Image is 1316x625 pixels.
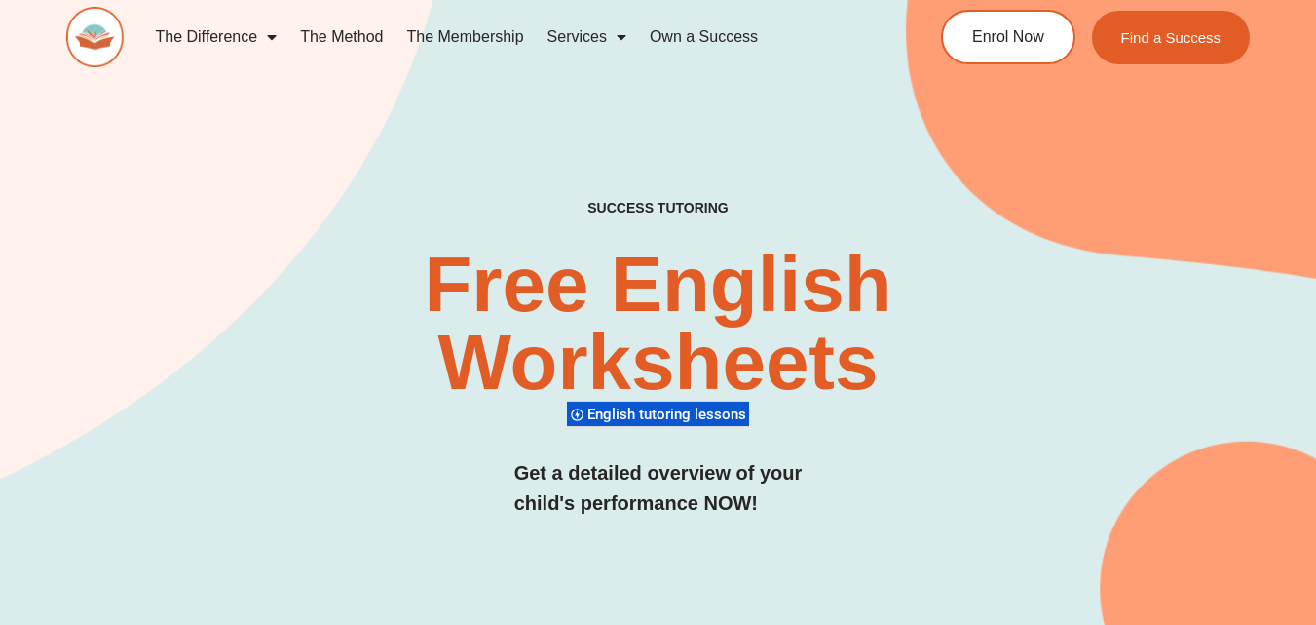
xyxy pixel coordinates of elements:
[143,15,873,59] nav: Menu
[567,401,749,427] div: English tutoring lessons
[395,15,536,59] a: The Membership
[1121,30,1222,45] span: Find a Success
[483,200,834,216] h4: SUCCESS TUTORING​
[536,15,638,59] a: Services
[288,15,395,59] a: The Method
[941,10,1075,64] a: Enrol Now
[143,15,288,59] a: The Difference
[267,246,1048,402] h2: Free English Worksheets​
[972,29,1044,45] span: Enrol Now
[638,15,770,59] a: Own a Success
[1092,11,1251,64] a: Find a Success
[514,458,803,519] h3: Get a detailed overview of your child's performance NOW!
[587,406,752,423] span: English tutoring lessons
